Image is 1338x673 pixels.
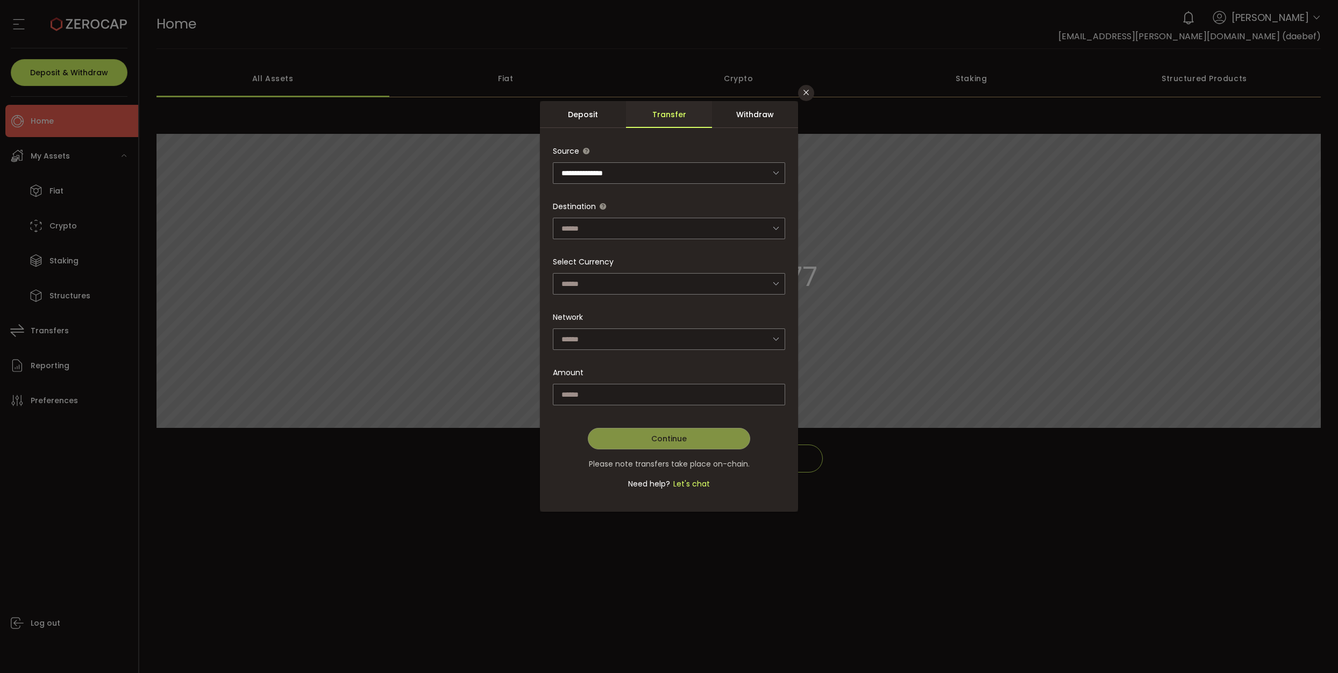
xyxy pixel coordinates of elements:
[589,459,750,469] span: Please note transfers take place on-chain.
[1097,241,1338,673] iframe: Chat Widget
[540,101,626,128] div: Deposit
[553,201,596,212] span: Destination
[553,312,589,323] label: Network
[798,85,814,101] button: Close
[540,101,798,512] div: dialog
[553,256,620,267] label: Select Currency
[651,433,687,444] span: Continue
[588,428,750,449] button: Continue
[626,101,712,128] div: Transfer
[628,478,670,489] span: Need help?
[553,362,583,383] span: Amount
[712,101,798,128] div: Withdraw
[553,146,579,156] span: Source
[670,478,710,489] span: Let's chat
